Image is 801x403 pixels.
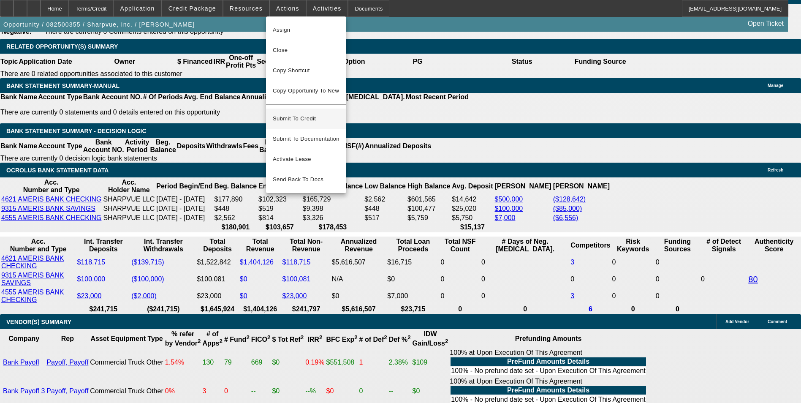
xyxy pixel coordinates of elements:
span: Copy Shortcut [273,65,339,76]
span: Submit To Credit [273,114,339,124]
span: Submit To Documentation [273,134,339,144]
span: Send Back To Docs [273,174,339,185]
span: Assign [273,25,339,35]
span: Copy Opportunity To New [273,87,339,94]
span: Activate Lease [273,154,339,164]
span: Close [273,45,339,55]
